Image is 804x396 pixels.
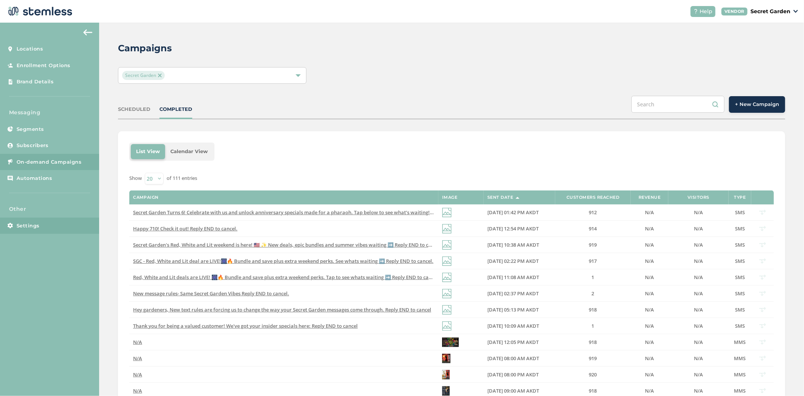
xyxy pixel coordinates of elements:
[634,290,665,297] label: N/A
[589,241,597,248] span: 919
[17,142,49,149] span: Subscribers
[732,339,747,345] label: MMS
[442,240,452,250] img: icon-img-d887fa0c.svg
[559,323,627,329] label: 1
[694,9,698,14] img: icon-help-white-03924b79.svg
[487,258,551,264] label: 07/03/2025 02:22 PM AKDT
[694,371,703,378] span: N/A
[442,370,450,379] img: oJJvUcLywUUNnfnlw10A5ZJBN5VUcpa.jpg
[442,289,452,298] img: icon-img-d887fa0c.svg
[487,371,551,378] label: 05/10/2025 08:00 PM AKDT
[559,371,627,378] label: 920
[589,371,597,378] span: 920
[589,258,597,264] span: 917
[487,258,539,264] span: [DATE] 02:22 PM AKDT
[735,290,745,297] span: SMS
[732,307,747,313] label: SMS
[672,388,725,394] label: N/A
[487,290,539,297] span: [DATE] 02:37 PM AKDT
[487,323,551,329] label: 05/23/2025 10:09 AM AKDT
[735,258,745,264] span: SMS
[672,226,725,232] label: N/A
[133,323,435,329] label: Thank you for being a valued customer! We've got your insider specials here: Reply END to cancel
[567,195,620,200] label: Customers Reached
[442,338,459,347] img: i76nLlA3WQDsbm0hoMlp5l6prWoxgcRnHVNI.jpg
[165,144,213,159] li: Calendar View
[487,209,551,216] label: 08/22/2025 01:42 PM AKDT
[133,241,442,248] span: Secret Garden's Red, White and Lit weekend is here! 🇺🇸 ✨ New deals, epic bundles and summer vibes...
[634,209,665,216] label: N/A
[734,195,746,200] label: Type
[734,339,746,345] span: MMS
[133,322,358,329] span: Thank you for being a valued customer! We've got your insider specials here: Reply END to cancel
[645,387,654,394] span: N/A
[735,306,745,313] span: SMS
[589,339,597,345] span: 918
[589,306,597,313] span: 918
[17,62,70,69] span: Enrollment Options
[487,209,539,216] span: [DATE] 01:42 PM AKDT
[442,321,452,331] img: icon-img-d887fa0c.svg
[592,322,594,329] span: 1
[732,242,747,248] label: SMS
[17,158,82,166] span: On-demand Campaigns
[118,41,172,55] h2: Campaigns
[17,78,54,86] span: Brand Details
[487,371,539,378] span: [DATE] 08:00 PM AKDT
[487,274,551,281] label: 07/03/2025 11:08 AM AKDT
[694,274,703,281] span: N/A
[559,307,627,313] label: 918
[487,195,513,200] label: Sent Date
[133,226,435,232] label: Happy 710! Check it out! Reply END to cancel.
[442,305,452,315] img: icon-img-d887fa0c.svg
[487,274,539,281] span: [DATE] 11:08 AM AKDT
[634,226,665,232] label: N/A
[766,360,804,396] iframe: Chat Widget
[487,339,539,345] span: [DATE] 12:05 PM AKDT
[735,101,779,108] span: + New Campaign
[133,195,159,200] label: Campaign
[694,387,703,394] span: N/A
[645,371,654,378] span: N/A
[634,258,665,264] label: N/A
[694,339,703,345] span: N/A
[694,306,703,313] span: N/A
[645,209,654,216] span: N/A
[487,388,551,394] label: 04/20/2025 09:00 AM AKDT
[133,306,431,313] span: Hey gardeners, New text rules are forcing us to change the way your Secret Garden messages come t...
[17,175,52,182] span: Automations
[694,209,703,216] span: N/A
[129,175,142,182] label: Show
[592,290,594,297] span: 2
[589,387,597,394] span: 918
[645,274,654,281] span: N/A
[559,388,627,394] label: 918
[133,209,435,216] label: Secret Garden Turns 6! Celebrate with us and unlock anniversary specials made for a pharaoh. Tap ...
[158,74,162,77] img: icon-close-accent-8a337256.svg
[133,274,435,281] label: Red, White and Lit deals are LIVE! 🎆🔥 Bundle and save plus extra weekend perks. Tap to see whats ...
[487,387,539,394] span: [DATE] 09:00 AM AKDT
[133,290,435,297] label: New message rules- Same Secret Garden Vibes Reply END to cancel.
[645,322,654,329] span: N/A
[487,242,551,248] label: 07/04/2025 10:38 AM AKDT
[734,355,746,362] span: MMS
[735,209,745,216] span: SMS
[159,106,192,113] div: COMPLETED
[672,323,725,329] label: N/A
[672,258,725,264] label: N/A
[645,306,654,313] span: N/A
[732,371,747,378] label: MMS
[487,225,539,232] span: [DATE] 12:54 PM AKDT
[639,195,661,200] label: Revenue
[133,242,435,248] label: Secret Garden's Red, White and Lit weekend is here! 🇺🇸 ✨ New deals, epic bundles and summer vibes...
[589,355,597,362] span: 919
[589,209,597,216] span: 912
[559,274,627,281] label: 1
[645,355,654,362] span: N/A
[133,307,435,313] label: Hey gardeners, New text rules are forcing us to change the way your Secret Garden messages come t...
[17,45,43,53] span: Locations
[732,388,747,394] label: MMS
[634,371,665,378] label: N/A
[133,274,440,281] span: Red, White and Lit deals are LIVE! 🎆🔥 Bundle and save plus extra weekend perks. Tap to see whats ...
